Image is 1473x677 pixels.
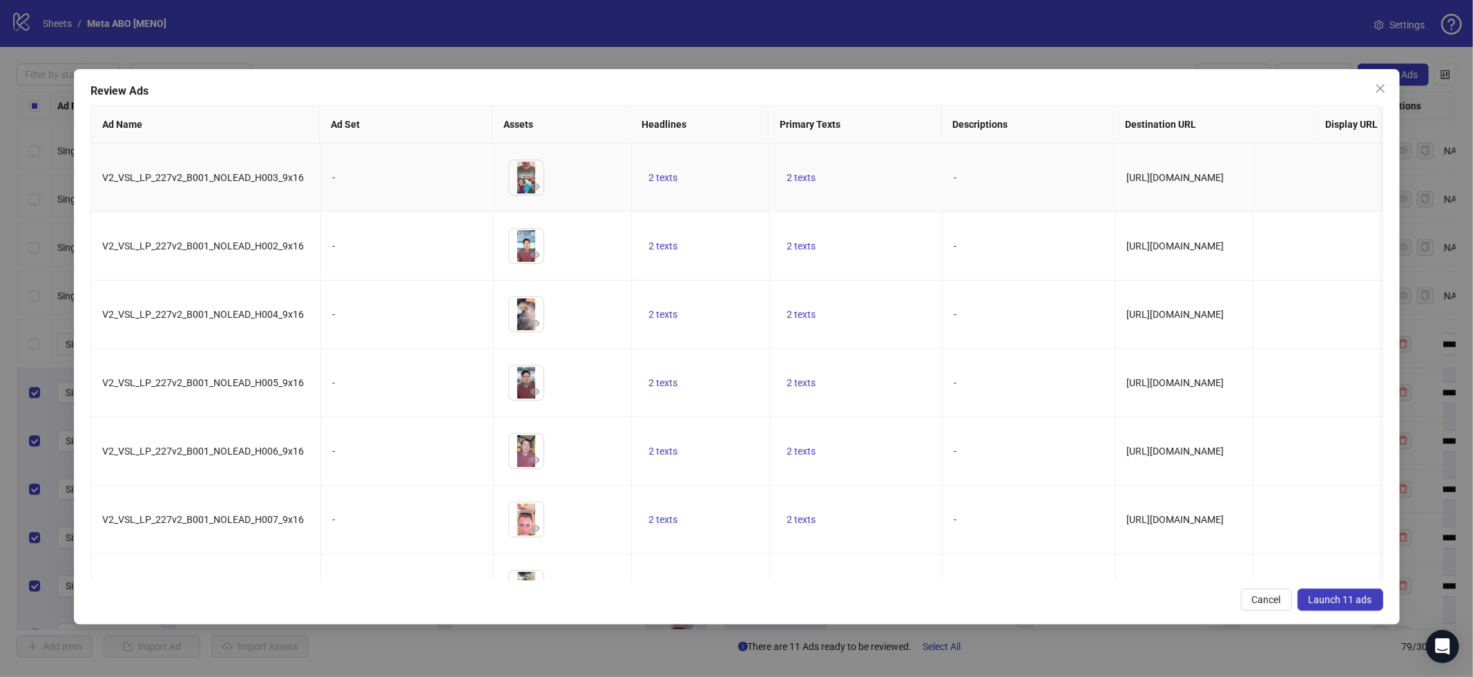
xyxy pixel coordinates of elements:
span: V2_VSL_LP_227v2_B001_NOLEAD_H006_9x16 [102,446,304,457]
span: 2 texts [787,309,816,320]
span: close [1374,83,1385,94]
img: Asset 1 [509,160,543,195]
span: - [954,377,956,388]
span: eye [530,524,540,533]
span: - [954,514,956,525]
div: - [332,238,482,254]
span: V2_VSL_LP_227v2_B001_NOLEAD_H003_9x16 [102,172,304,183]
div: - [332,375,482,390]
button: 2 texts [643,238,683,254]
span: 2 texts [787,446,816,457]
button: 2 texts [781,580,821,596]
th: Destination URL [1114,106,1314,144]
span: 2 texts [787,377,816,388]
span: Cancel [1251,594,1280,605]
span: V2_VSL_LP_227v2_B001_NOLEAD_H004_9x16 [102,309,304,320]
div: - [332,307,482,322]
span: 2 texts [787,514,816,525]
th: Assets [492,106,630,144]
span: 2 texts [787,240,816,251]
button: Preview [527,452,543,468]
span: 2 texts [648,309,677,320]
span: [URL][DOMAIN_NAME] [1126,172,1224,183]
button: 2 texts [781,169,821,186]
span: 2 texts [648,240,677,251]
span: Launch 11 ads [1308,594,1371,605]
button: Preview [527,520,543,537]
span: 2 texts [787,172,816,183]
button: 2 texts [643,306,683,323]
div: Review Ads [90,83,1383,99]
button: 2 texts [643,169,683,186]
button: 2 texts [643,374,683,391]
button: Preview [527,247,543,263]
img: Asset 1 [509,229,543,263]
button: 2 texts [781,306,821,323]
th: Display URL [1314,106,1452,144]
span: - [954,446,956,457]
span: eye [530,182,540,191]
span: 2 texts [648,514,677,525]
img: Asset 1 [509,365,543,400]
span: [URL][DOMAIN_NAME] [1126,446,1224,457]
span: [URL][DOMAIN_NAME] [1126,377,1224,388]
th: Descriptions [941,106,1114,144]
th: Ad Name [91,106,320,144]
span: [URL][DOMAIN_NAME] [1126,514,1224,525]
span: eye [530,250,540,260]
button: 2 texts [781,443,821,459]
span: - [954,172,956,183]
button: Preview [527,383,543,400]
button: 2 texts [781,238,821,254]
span: V2_VSL_LP_227v2_B001_NOLEAD_H002_9x16 [102,240,304,251]
button: 2 texts [781,511,821,528]
span: eye [530,455,540,465]
span: V2_VSL_LP_227v2_B001_NOLEAD_H007_9x16 [102,514,304,525]
span: eye [530,387,540,397]
div: - [332,444,482,459]
span: eye [530,318,540,328]
button: Launch 11 ads [1297,589,1383,611]
img: Asset 1 [509,571,543,605]
img: Asset 1 [509,502,543,537]
button: 2 texts [781,374,821,391]
button: 2 texts [643,580,683,596]
span: 2 texts [648,172,677,183]
img: Asset 1 [509,297,543,332]
span: [URL][DOMAIN_NAME] [1126,240,1224,251]
button: 2 texts [643,511,683,528]
span: V2_VSL_LP_227v2_B001_NOLEAD_H005_9x16 [102,377,304,388]
button: Preview [527,178,543,195]
th: Ad Set [320,106,492,144]
div: - [332,512,482,527]
span: [URL][DOMAIN_NAME] [1126,309,1224,320]
th: Headlines [630,106,769,144]
button: Preview [527,315,543,332]
span: - [954,309,956,320]
img: Asset 1 [509,434,543,468]
button: Close [1369,77,1391,99]
span: 2 texts [648,446,677,457]
span: 2 texts [648,377,677,388]
div: Open Intercom Messenger [1426,630,1459,663]
span: - [954,240,956,251]
button: Cancel [1240,589,1291,611]
div: - [332,170,482,185]
th: Primary Texts [769,106,941,144]
button: 2 texts [643,443,683,459]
